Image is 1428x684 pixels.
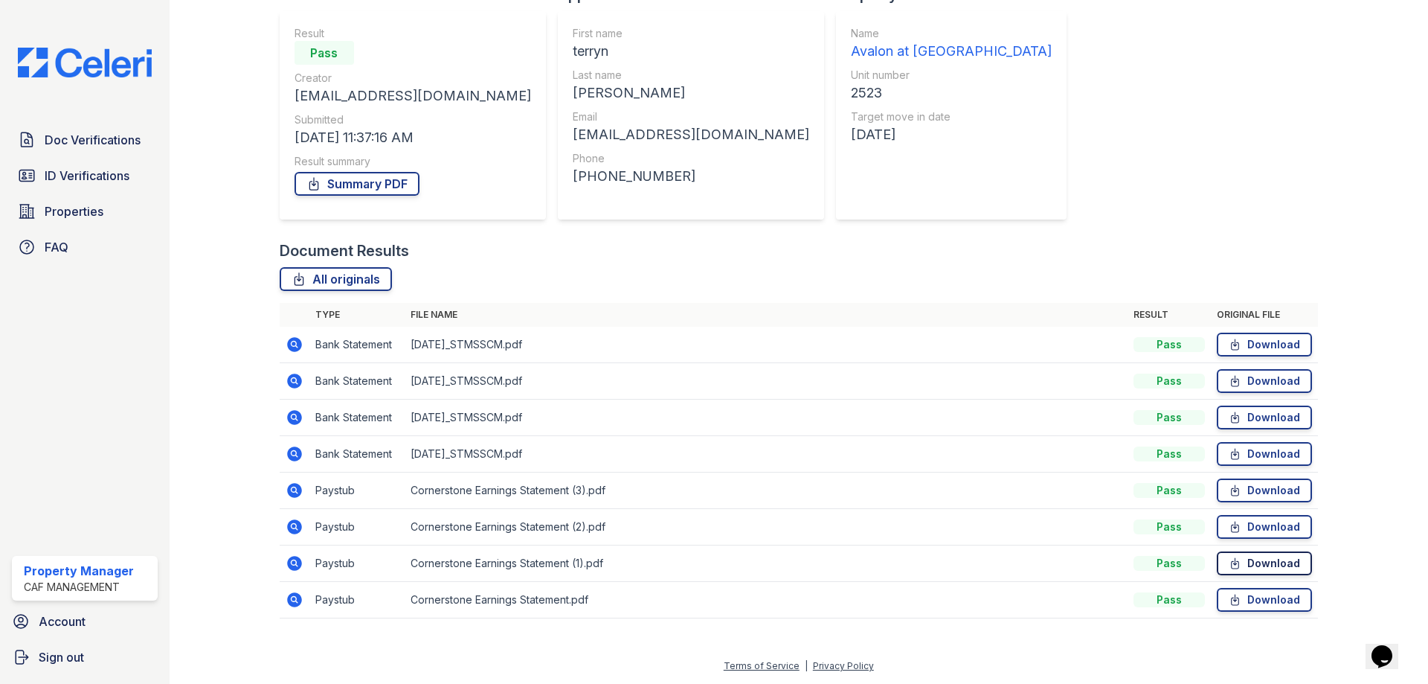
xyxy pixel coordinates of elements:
[295,86,531,106] div: [EMAIL_ADDRESS][DOMAIN_NAME]
[45,167,129,185] span: ID Verifications
[1128,303,1211,327] th: Result
[295,154,531,169] div: Result summary
[1366,624,1413,669] iframe: chat widget
[851,41,1052,62] div: Avalon at [GEOGRAPHIC_DATA]
[573,41,809,62] div: terryn
[1133,592,1205,607] div: Pass
[405,436,1128,473] td: [DATE]_STMSSCM.pdf
[39,648,84,666] span: Sign out
[309,436,405,473] td: Bank Statement
[405,400,1128,436] td: [DATE]_STMSSCM.pdf
[12,125,158,155] a: Doc Verifications
[45,238,68,256] span: FAQ
[309,363,405,400] td: Bank Statement
[851,124,1052,145] div: [DATE]
[573,124,809,145] div: [EMAIL_ADDRESS][DOMAIN_NAME]
[1133,556,1205,571] div: Pass
[573,151,809,166] div: Phone
[851,68,1052,83] div: Unit number
[309,473,405,509] td: Paystub
[295,172,419,196] a: Summary PDF
[1217,442,1312,466] a: Download
[1133,483,1205,498] div: Pass
[851,26,1052,41] div: Name
[813,660,874,671] a: Privacy Policy
[295,26,531,41] div: Result
[573,109,809,124] div: Email
[6,48,164,77] img: CE_Logo_Blue-a8612792a0a2168367f1c8372b55b34899dd931a85d93a1a3d3e32e68fde9ad4.png
[1133,447,1205,461] div: Pass
[295,41,354,65] div: Pass
[405,546,1128,582] td: Cornerstone Earnings Statement (1).pdf
[405,303,1128,327] th: File name
[309,546,405,582] td: Paystub
[1133,374,1205,389] div: Pass
[1217,552,1312,575] a: Download
[405,363,1128,400] td: [DATE]_STMSSCM.pdf
[405,582,1128,619] td: Cornerstone Earnings Statement.pdf
[280,267,392,291] a: All originals
[12,232,158,262] a: FAQ
[851,109,1052,124] div: Target move in date
[1133,410,1205,425] div: Pass
[39,613,86,630] span: Account
[851,83,1052,103] div: 2523
[309,582,405,619] td: Paystub
[6,607,164,636] a: Account
[309,303,405,327] th: Type
[295,71,531,86] div: Creator
[405,473,1128,509] td: Cornerstone Earnings Statement (3).pdf
[573,166,809,187] div: [PHONE_NUMBER]
[851,26,1052,62] a: Name Avalon at [GEOGRAPHIC_DATA]
[1217,588,1312,612] a: Download
[1217,333,1312,357] a: Download
[45,202,103,220] span: Properties
[1217,515,1312,539] a: Download
[12,161,158,191] a: ID Verifications
[1217,369,1312,393] a: Download
[573,26,809,41] div: First name
[24,580,134,595] div: CAF Management
[724,660,800,671] a: Terms of Service
[1133,520,1205,534] div: Pass
[309,327,405,363] td: Bank Statement
[12,196,158,226] a: Properties
[45,131,141,149] span: Doc Verifications
[24,562,134,580] div: Property Manager
[805,660,808,671] div: |
[309,400,405,436] td: Bank Statement
[309,509,405,546] td: Paystub
[1133,337,1205,352] div: Pass
[6,642,164,672] a: Sign out
[405,509,1128,546] td: Cornerstone Earnings Statement (2).pdf
[573,83,809,103] div: [PERSON_NAME]
[295,127,531,148] div: [DATE] 11:37:16 AM
[295,112,531,127] div: Submitted
[1217,479,1312,502] a: Download
[280,240,409,261] div: Document Results
[1211,303,1318,327] th: Original file
[573,68,809,83] div: Last name
[1217,406,1312,429] a: Download
[405,327,1128,363] td: [DATE]_STMSSCM.pdf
